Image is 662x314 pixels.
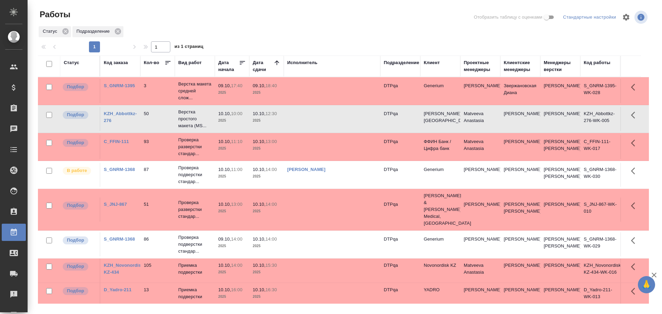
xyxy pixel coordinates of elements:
td: C_FFIN-111-WK-017 [580,135,620,159]
div: Статус [64,59,79,66]
span: Посмотреть информацию [634,11,649,24]
div: Дата начала [218,59,239,73]
p: 09.10, [218,83,231,88]
p: [PERSON_NAME], [PERSON_NAME] [544,236,577,250]
p: 17:40 [231,83,242,88]
p: 2025 [218,173,246,180]
p: Подбор [67,287,84,294]
button: 🙏 [638,276,655,293]
td: S_GNRM-1368-WK-030 [580,163,620,187]
p: Подразделение [77,28,112,35]
p: 2025 [218,269,246,276]
td: 50 [140,107,175,131]
td: [PERSON_NAME] [460,79,500,103]
p: 10.10, [253,236,265,242]
p: 10.10, [218,287,231,292]
div: Статус [39,26,71,37]
p: Верстка простого макета (MS... [178,109,211,129]
p: 2025 [218,145,246,152]
p: Подбор [67,237,84,244]
div: Клиентские менеджеры [504,59,537,73]
div: Можно подбирать исполнителей [62,201,96,210]
p: 16:00 [231,287,242,292]
p: [PERSON_NAME] [GEOGRAPHIC_DATA] [424,110,457,124]
p: 2025 [253,117,280,124]
button: Здесь прячутся важные кнопки [627,197,643,214]
div: Можно подбирать исполнителей [62,138,96,148]
div: Исполнитель выполняет работу [62,166,96,175]
td: DTPqa [380,197,420,222]
p: 2025 [218,117,246,124]
td: DTPqa [380,135,420,159]
td: 87 [140,163,175,187]
div: Вид работ [178,59,202,66]
p: Generium [424,82,457,89]
p: 10:00 [231,111,242,116]
p: 10.10, [218,202,231,207]
p: Подбор [67,202,84,209]
p: 13:00 [231,202,242,207]
p: 2025 [253,243,280,250]
p: 10.10, [253,202,265,207]
p: 2025 [218,243,246,250]
div: Менеджеры верстки [544,59,577,73]
p: 10.10, [253,263,265,268]
p: [PERSON_NAME] [544,286,577,293]
p: ФФИН Банк / Цифра банк [424,138,457,152]
p: 14:00 [265,236,277,242]
a: S_JNJ-867 [104,202,127,207]
button: Здесь прячутся важные кнопки [627,107,643,123]
div: Можно подбирать исполнителей [62,110,96,120]
td: DTPqa [380,259,420,283]
p: 10.10, [253,167,265,172]
td: 13 [140,283,175,307]
td: S_GNRM-1395-WK-028 [580,79,620,103]
p: Приемка подверстки [178,286,211,300]
td: 105 [140,259,175,283]
td: S_GNRM-1368-WK-029 [580,232,620,256]
p: [PERSON_NAME] [544,262,577,269]
td: DTPqa [380,232,420,256]
p: [PERSON_NAME] [544,110,577,117]
p: Подбор [67,83,84,90]
p: 2025 [253,269,280,276]
span: 🙏 [641,277,652,292]
td: D_Yadro-211-WK-013 [580,283,620,307]
div: Можно подбирать исполнителей [62,236,96,245]
p: 09.10, [253,83,265,88]
p: Статус [43,28,60,35]
td: 93 [140,135,175,159]
p: Novonordisk KZ [424,262,457,269]
p: Проверка подверстки стандар... [178,164,211,185]
td: [PERSON_NAME] [500,259,540,283]
p: [PERSON_NAME] [544,201,577,208]
div: Можно подбирать исполнителей [62,286,96,296]
td: Matveeva Anastasia [460,259,500,283]
td: DTPqa [380,283,420,307]
p: 2025 [253,173,280,180]
p: Приемка подверстки [178,262,211,276]
span: Отобразить таблицу с оценками [474,14,542,21]
p: 10.10, [218,111,231,116]
a: S_GNRM-1368 [104,167,135,172]
td: Matveeva Anastasia [460,107,500,131]
p: 11:10 [231,139,242,144]
p: В работе [67,167,87,174]
p: Проверка подверстки стандар... [178,234,211,255]
p: [PERSON_NAME] [544,82,577,89]
button: Здесь прячутся важные кнопки [627,283,643,300]
p: Подбор [67,111,84,118]
td: [PERSON_NAME] [500,163,540,187]
a: S_GNRM-1368 [104,236,135,242]
p: Проверка разверстки стандар... [178,199,211,220]
button: Здесь прячутся важные кнопки [627,135,643,151]
p: 2025 [218,293,246,300]
td: 86 [140,232,175,256]
p: 09.10, [218,236,231,242]
a: D_Yadro-211 [104,287,131,292]
button: Здесь прячутся важные кнопки [627,259,643,275]
p: 2025 [218,89,246,96]
a: KZH_Novonordisk-KZ-434 [104,263,145,275]
div: Подразделение [72,26,123,37]
button: Здесь прячутся важные кнопки [627,163,643,179]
